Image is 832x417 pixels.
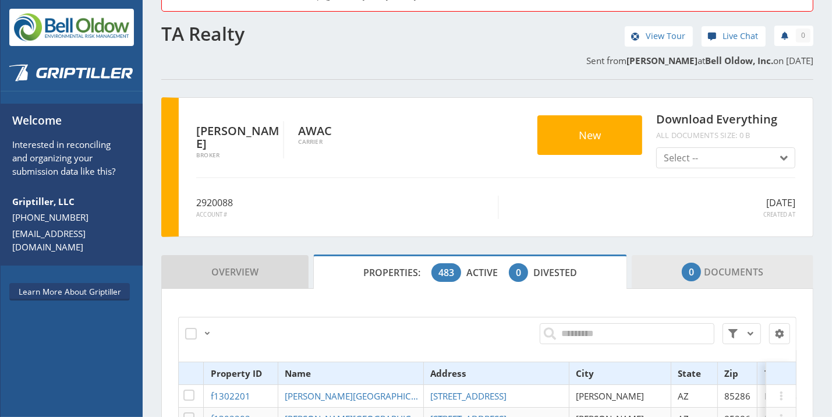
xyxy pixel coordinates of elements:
span: Live Chat [723,30,758,43]
label: Select All [185,323,201,340]
div: [PERSON_NAME] [196,121,284,158]
span: f1302201 [211,390,250,402]
th: Zip [717,362,757,384]
div: [DATE] [499,196,795,219]
a: Learn More About Griptiller [9,283,130,301]
a: [PERSON_NAME][GEOGRAPHIC_DATA] A [285,390,424,402]
a: [EMAIL_ADDRESS][DOMAIN_NAME] [12,227,125,254]
a: Griptiller [1,55,143,98]
span: Broker [196,152,283,158]
span: All documents size: 0 B [656,130,795,140]
span: Divested [533,266,577,279]
a: [PHONE_NUMBER] [12,211,125,224]
th: Name [278,362,423,384]
a: View Tour [625,26,693,47]
span: [PERSON_NAME] [576,390,644,402]
h4: Download Everything [656,109,795,140]
p: Interested in reconciling and organizing your submission data like this? [12,138,125,181]
span: Properties: [363,266,429,279]
span: 85286 [724,390,750,402]
span: Active [466,266,507,279]
h1: TA Realty [161,23,480,44]
th: Address [423,362,569,384]
span: [STREET_ADDRESS] [430,390,507,402]
span: Account # [196,211,489,219]
span: 0 [801,30,805,41]
span: Select -- [664,151,698,165]
button: Select -- [656,147,795,168]
span: New [579,128,601,142]
h6: Welcome [12,112,125,138]
a: Live Chat [702,26,766,47]
div: notifications [766,23,813,47]
span: 483 [438,266,454,280]
span: [PERSON_NAME][GEOGRAPHIC_DATA] A [285,390,449,402]
img: Bell Oldow, Inc. [9,9,134,46]
span: AZ [678,390,689,402]
p: Sent from at on [DATE] [494,47,813,68]
th: Property ID [204,362,278,384]
span: 0 [516,266,521,280]
span: View Tour [646,30,685,43]
th: City [569,362,671,384]
span: Created At [508,211,795,219]
strong: Griptiller, LLC [12,196,75,207]
th: State [671,362,717,384]
span: 0 [689,265,694,279]
div: 2920088 [196,196,499,219]
button: New [537,115,642,155]
div: AWAC [298,121,386,146]
strong: Bell Oldow, Inc. [705,55,773,66]
span: Carrier [298,139,386,145]
strong: [PERSON_NAME] [626,55,698,66]
span: Documents [682,260,763,284]
span: Overview [211,260,259,284]
div: help [702,26,766,50]
a: f1302201 [211,390,254,402]
a: [STREET_ADDRESS] [430,390,510,402]
a: 0 [774,26,813,46]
